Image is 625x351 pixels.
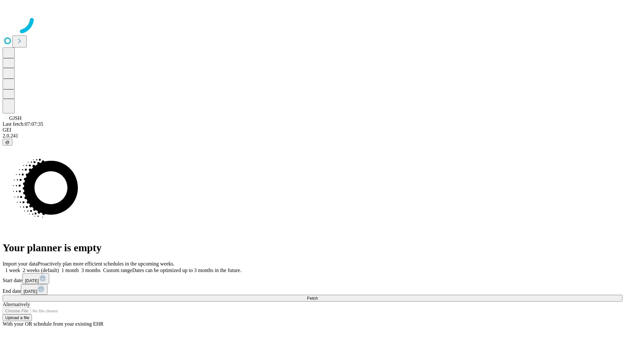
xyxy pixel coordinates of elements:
[23,267,59,273] span: 2 weeks (default)
[9,115,21,121] span: GJSH
[3,261,38,266] span: Import your data
[38,261,174,266] span: Proactively plan more efficient schedules in the upcoming weeks.
[62,267,79,273] span: 1 month
[81,267,101,273] span: 3 months
[3,295,622,302] button: Fetch
[3,121,43,127] span: Last fetch: 07:07:35
[3,139,12,146] button: @
[25,278,39,283] span: [DATE]
[22,273,49,284] button: [DATE]
[3,273,622,284] div: Start date
[23,289,37,294] span: [DATE]
[5,267,20,273] span: 1 week
[307,296,318,301] span: Fetch
[21,284,48,295] button: [DATE]
[3,302,30,307] span: Alternatively
[103,267,132,273] span: Custom range
[3,314,32,321] button: Upload a file
[3,284,622,295] div: End date
[3,242,622,254] h1: Your planner is empty
[3,321,104,327] span: With your OR schedule from your existing EHR
[5,140,10,145] span: @
[3,133,622,139] div: 2.0.241
[132,267,241,273] span: Dates can be optimized up to 3 months in the future.
[3,127,622,133] div: GEI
